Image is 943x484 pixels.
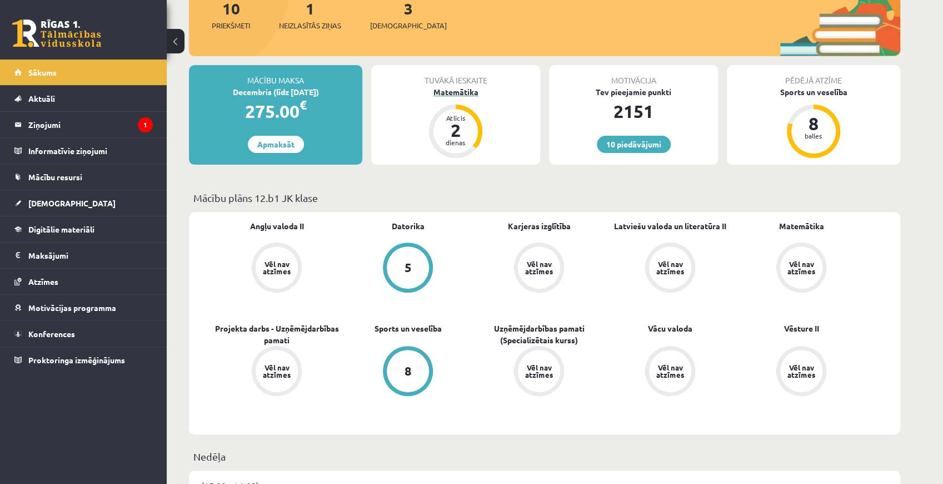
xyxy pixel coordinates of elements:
[279,20,341,31] span: Neizlasītās ziņas
[405,365,412,377] div: 8
[14,112,153,137] a: Ziņojumi1
[14,269,153,294] a: Atzīmes
[14,216,153,242] a: Digitālie materiāli
[508,220,571,232] a: Karjeras izglītība
[549,86,718,98] div: Tev pieejamie punkti
[655,260,686,275] div: Vēl nav atzīmes
[193,449,896,464] p: Nedēļa
[439,115,472,121] div: Atlicis
[405,261,412,274] div: 5
[28,224,94,234] span: Digitālie materiāli
[605,243,736,295] a: Vēl nav atzīmes
[523,364,555,378] div: Vēl nav atzīmes
[14,60,153,85] a: Sākums
[727,65,900,86] div: Pēdējā atzīme
[523,260,555,275] div: Vēl nav atzīmes
[727,86,900,98] div: Sports un veselība
[14,190,153,216] a: [DEMOGRAPHIC_DATA]
[189,98,362,125] div: 275.00
[28,172,82,182] span: Mācību resursi
[375,323,442,334] a: Sports un veselība
[14,164,153,190] a: Mācību resursi
[28,112,153,137] legend: Ziņojumi
[138,117,153,132] i: 1
[14,347,153,373] a: Proktoringa izmēģinājums
[28,67,57,77] span: Sākums
[549,98,718,125] div: 2151
[28,303,116,313] span: Motivācijas programma
[28,138,153,164] legend: Informatīvie ziņojumi
[648,323,692,334] a: Vācu valoda
[371,86,540,98] div: Matemātika
[28,243,153,268] legend: Maksājumi
[797,132,830,139] div: balles
[28,276,58,287] span: Atzīmes
[597,136,671,153] a: 10 piedāvājumi
[14,295,153,320] a: Motivācijas programma
[261,260,292,275] div: Vēl nav atzīmes
[211,243,342,295] a: Vēl nav atzīmes
[614,220,726,232] a: Latviešu valoda un literatūra II
[250,220,304,232] a: Angļu valoda II
[473,346,605,398] a: Vēl nav atzīmes
[28,93,55,103] span: Aktuāli
[736,243,867,295] a: Vēl nav atzīmes
[189,86,362,98] div: Decembris (līdz [DATE])
[784,323,819,334] a: Vēsture II
[655,364,686,378] div: Vēl nav atzīmes
[261,364,292,378] div: Vēl nav atzīmes
[736,346,867,398] a: Vēl nav atzīmes
[28,355,125,365] span: Proktoringa izmēģinājums
[605,346,736,398] a: Vēl nav atzīmes
[28,198,116,208] span: [DEMOGRAPHIC_DATA]
[300,97,307,113] span: €
[342,243,473,295] a: 5
[189,65,362,86] div: Mācību maksa
[193,190,896,205] p: Mācību plāns 12.b1 JK klase
[14,138,153,164] a: Informatīvie ziņojumi
[473,323,605,346] a: Uzņēmējdarbības pamati (Specializētais kurss)
[12,19,101,47] a: Rīgas 1. Tālmācības vidusskola
[549,65,718,86] div: Motivācija
[211,346,342,398] a: Vēl nav atzīmes
[211,323,342,346] a: Projekta darbs - Uzņēmējdarbības pamati
[392,220,425,232] a: Datorika
[14,321,153,347] a: Konferences
[371,65,540,86] div: Tuvākā ieskaite
[342,346,473,398] a: 8
[370,20,447,31] span: [DEMOGRAPHIC_DATA]
[786,260,817,275] div: Vēl nav atzīmes
[797,115,830,132] div: 8
[371,86,540,160] a: Matemātika Atlicis 2 dienas
[28,329,75,339] span: Konferences
[14,86,153,111] a: Aktuāli
[727,86,900,160] a: Sports un veselība 8 balles
[212,20,250,31] span: Priekšmeti
[439,139,472,146] div: dienas
[248,136,304,153] a: Apmaksāt
[14,243,153,268] a: Maksājumi
[779,220,824,232] a: Matemātika
[439,121,472,139] div: 2
[473,243,605,295] a: Vēl nav atzīmes
[786,364,817,378] div: Vēl nav atzīmes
